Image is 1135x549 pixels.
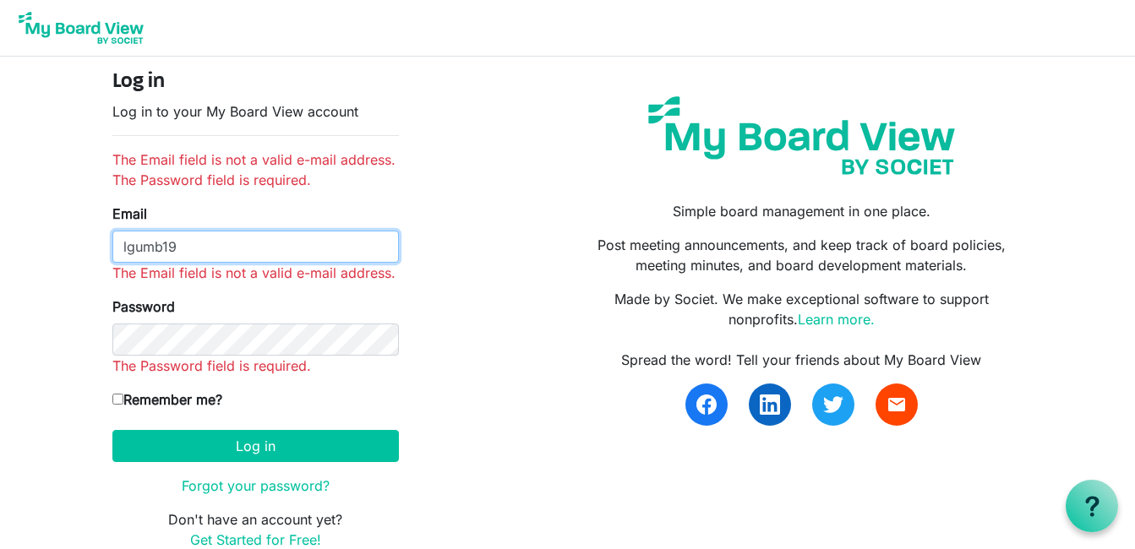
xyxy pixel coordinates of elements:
li: The Password field is required. [112,170,399,190]
p: Post meeting announcements, and keep track of board policies, meeting minutes, and board developm... [580,235,1023,275]
img: My Board View Logo [14,7,149,49]
p: Made by Societ. We make exceptional software to support nonprofits. [580,289,1023,329]
a: email [876,383,918,426]
div: Spread the word! Tell your friends about My Board View [580,350,1023,370]
label: Email [112,204,147,224]
a: Forgot your password? [182,477,330,494]
span: email [887,394,907,415]
span: The Password field is required. [112,357,311,374]
p: Simple board management in one place. [580,201,1023,221]
img: twitter.svg [823,394,843,415]
span: The Email field is not a valid e-mail address. [112,264,396,281]
a: Learn more. [798,311,875,328]
label: Password [112,296,175,317]
button: Log in [112,430,399,462]
img: linkedin.svg [760,394,780,415]
img: my-board-view-societ.svg [636,84,968,188]
img: facebook.svg [696,394,717,415]
a: Get Started for Free! [190,531,321,548]
h4: Log in [112,70,399,95]
p: Log in to your My Board View account [112,101,399,122]
input: Remember me? [112,394,123,405]
label: Remember me? [112,389,222,410]
li: The Email field is not a valid e-mail address. [112,149,399,170]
